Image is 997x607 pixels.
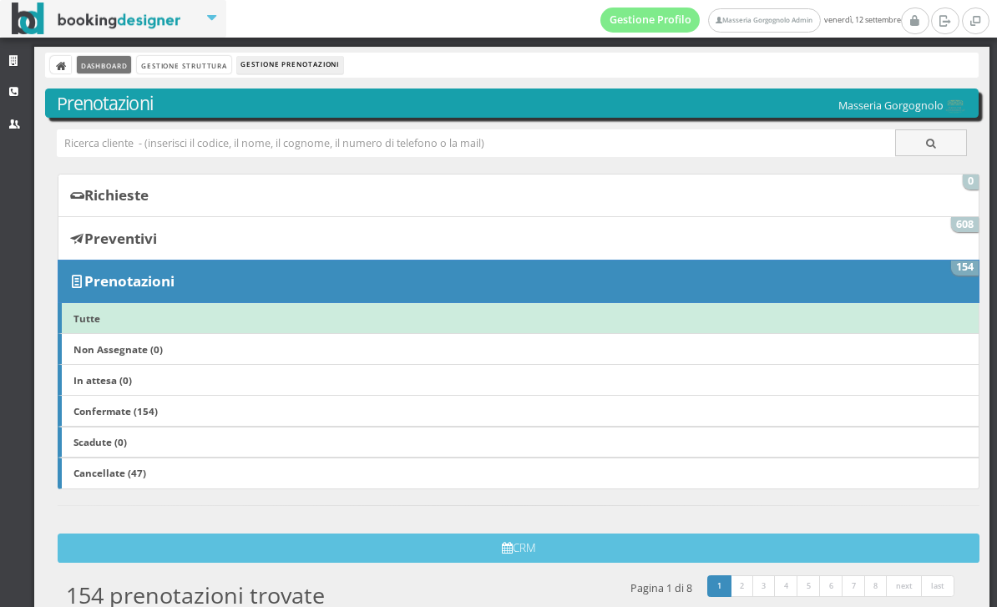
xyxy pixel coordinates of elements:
a: Non Assegnate (0) [58,333,979,365]
h3: Prenotazioni [57,93,968,114]
b: Preventivi [84,229,157,248]
a: In attesa (0) [58,364,979,396]
b: Scadute (0) [73,435,127,448]
li: Gestione Prenotazioni [237,56,343,74]
a: Preventivi 608 [58,216,979,260]
a: Confermate (154) [58,395,979,427]
span: 154 [951,261,979,276]
a: Dashboard [77,56,131,73]
input: Ricerca cliente - (inserisci il codice, il nome, il cognome, il numero di telefono o la mail) [57,129,896,157]
a: Masseria Gorgognolo Admin [708,8,820,33]
b: Non Assegnate (0) [73,342,163,356]
img: BookingDesigner.com [12,3,181,35]
img: 0603869b585f11eeb13b0a069e529790.png [944,99,967,114]
a: Scadute (0) [58,427,979,458]
a: 3 [752,575,777,597]
a: Gestione Struttura [137,56,230,73]
a: last [921,575,954,597]
span: 0 [963,175,979,190]
b: Cancellate (47) [73,466,146,479]
a: 2 [730,575,754,597]
b: Tutte [73,311,100,325]
a: Prenotazioni 154 [58,260,979,303]
button: CRM [58,534,979,563]
span: 608 [951,217,979,232]
a: Richieste 0 [58,174,979,217]
b: Prenotazioni [84,271,175,291]
a: 7 [842,575,866,597]
a: next [886,575,923,597]
a: Gestione Profilo [600,8,701,33]
a: 6 [819,575,843,597]
a: Cancellate (47) [58,458,979,489]
h5: Pagina 1 di 8 [630,582,692,594]
a: 5 [797,575,821,597]
a: 8 [864,575,888,597]
a: 1 [707,575,731,597]
span: venerdì, 12 settembre [600,8,901,33]
b: Confermate (154) [73,404,158,417]
h5: Masseria Gorgognolo [838,99,967,114]
a: 4 [774,575,798,597]
a: Tutte [58,302,979,334]
b: Richieste [84,185,149,205]
b: In attesa (0) [73,373,132,387]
